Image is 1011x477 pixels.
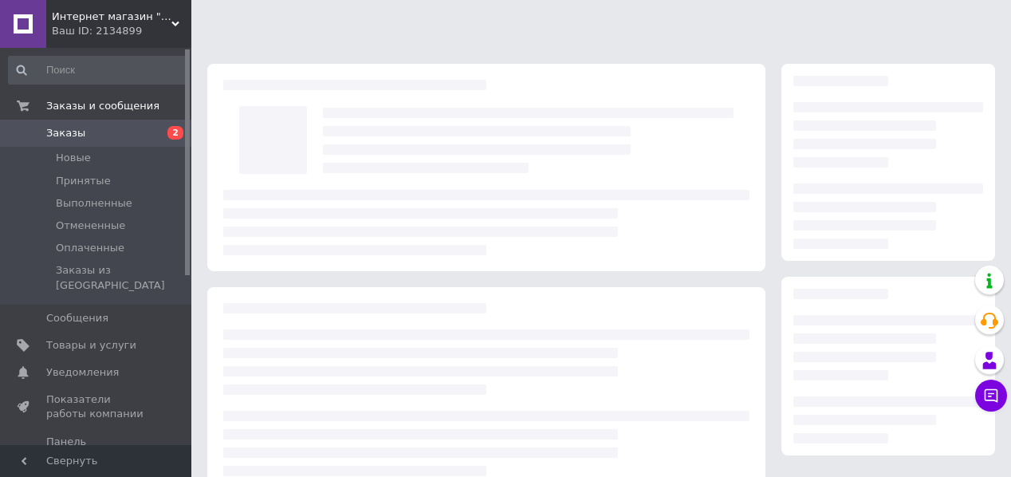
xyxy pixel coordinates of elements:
[46,435,148,463] span: Панель управления
[167,126,183,140] span: 2
[46,365,119,380] span: Уведомления
[52,24,191,38] div: Ваш ID: 2134899
[975,380,1007,412] button: Чат с покупателем
[46,338,136,353] span: Товары и услуги
[8,56,188,85] input: Поиск
[46,99,159,113] span: Заказы и сообщения
[56,219,125,233] span: Отмененные
[56,241,124,255] span: Оплаченные
[52,10,171,24] span: Интернет магазин "Сhinacomplex"
[56,263,187,292] span: Заказы из [GEOGRAPHIC_DATA]
[46,392,148,421] span: Показатели работы компании
[46,126,85,140] span: Заказы
[56,174,111,188] span: Принятые
[56,196,132,211] span: Выполненные
[46,311,108,325] span: Сообщения
[56,151,91,165] span: Новые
